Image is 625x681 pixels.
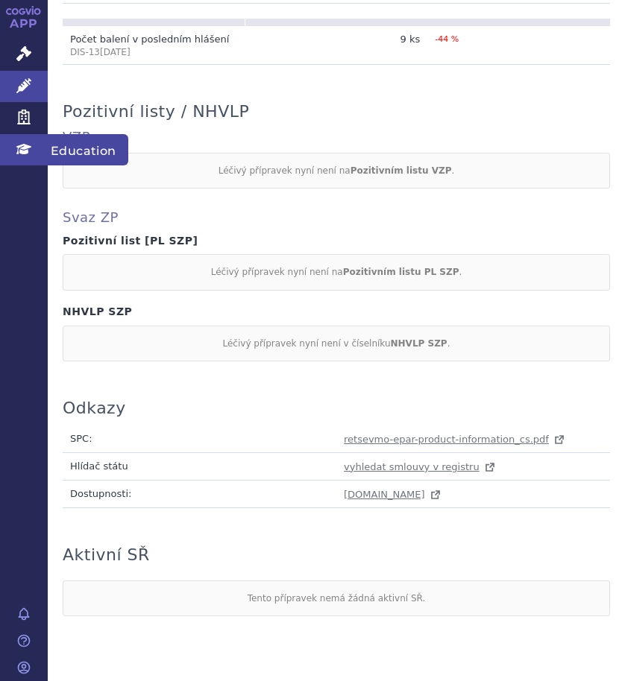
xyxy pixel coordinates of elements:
[63,580,610,616] div: Tento přípravek nemá žádná aktivní SŘ.
[63,399,126,418] h3: Odkazy
[63,326,610,361] div: Léčivý přípravek nyní není v číselníku .
[344,461,497,472] a: vyhledat smlouvy v registru
[63,254,610,290] div: Léčivý přípravek nyní není na .
[63,235,610,247] h4: Pozitivní list [PL SZP]
[344,434,549,445] span: retsevmo-epar-product-information_cs.pdf
[63,153,610,189] div: Léčivý přípravek nyní není na .
[63,129,610,145] h4: VZP
[435,34,459,44] span: -44 %
[63,425,336,453] td: SPC:
[100,47,131,57] span: [DATE]
[343,267,459,277] strong: Pozitivním listu PL SZP
[48,134,128,165] span: Education
[70,46,238,59] p: DIS-13
[63,305,610,318] h4: NHVLP SZP
[63,26,245,65] td: Počet balení v posledním hlášení
[245,26,428,65] td: 9 ks
[63,102,249,121] h3: Pozitivní listy / NHVLP
[344,461,480,472] span: vyhledat smlouvy v registru
[344,434,567,445] a: retsevmo-epar-product-information_cs.pdf
[351,165,452,176] strong: Pozitivním listu VZP
[63,545,150,565] h3: Aktivní SŘ
[63,453,336,481] td: Hlídač státu
[344,489,443,500] a: [DOMAIN_NAME]
[63,481,336,508] td: Dostupnosti:
[344,489,425,500] span: [DOMAIN_NAME]
[391,338,447,349] strong: NHVLP SZP
[63,209,610,226] h4: Svaz ZP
